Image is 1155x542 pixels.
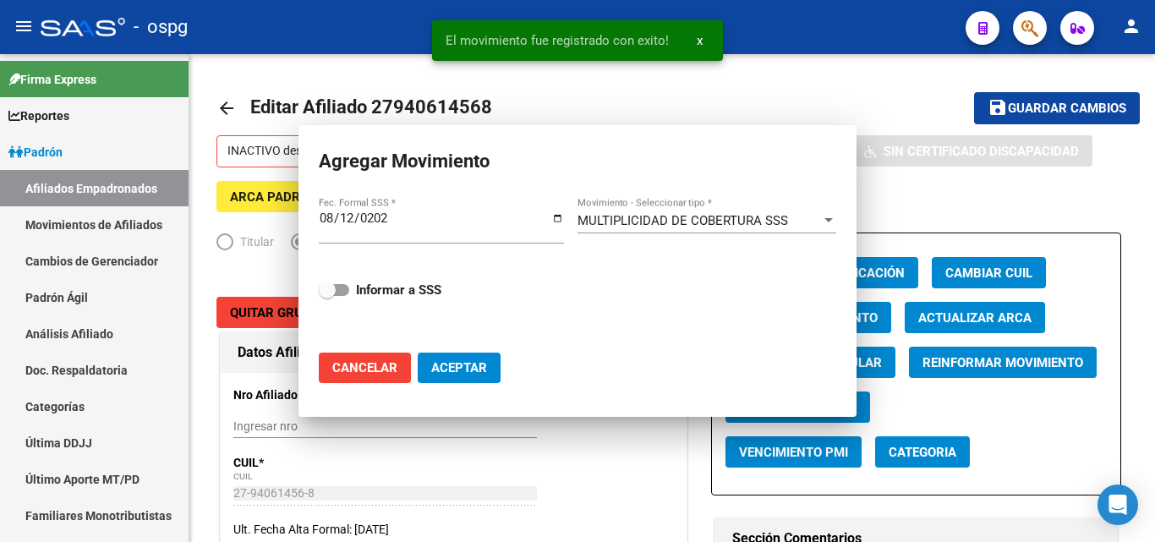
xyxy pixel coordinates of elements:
p: INACTIVO desde [DATE] [216,135,363,167]
span: Reinformar Movimiento [922,355,1083,370]
strong: Informar a SSS [356,282,441,298]
p: CUIL [233,453,365,472]
span: Editar Afiliado 27940614568 [250,96,492,118]
span: Cambiar CUIL [945,266,1032,281]
span: Firma Express [8,70,96,89]
mat-icon: save [988,97,1008,118]
span: Sin Certificado Discapacidad [884,144,1079,159]
span: ARCA Padrón [230,189,318,205]
h1: Datos Afiliado [238,339,670,366]
span: MULTIPLICIDAD DE COBERTURA SSS [577,213,788,228]
span: Guardar cambios [1008,101,1126,117]
span: Vencimiento PMI [739,445,848,460]
div: Open Intercom Messenger [1098,485,1138,525]
span: Quitar Grupo Familiar [230,305,379,320]
mat-icon: menu [14,16,34,36]
span: - ospg [134,8,188,46]
p: Nro Afiliado [233,386,365,404]
span: Actualizar ARCA [918,310,1032,326]
div: Ult. Fecha Alta Formal: [DATE] [233,520,674,539]
span: Reportes [8,107,69,125]
mat-radio-group: Elija una opción [216,238,374,252]
span: El movimiento fue registrado con exito! [446,32,669,49]
mat-icon: arrow_back [216,98,237,118]
span: Aceptar [431,360,487,375]
span: x [697,33,703,48]
span: Categoria [889,445,956,460]
button: Cancelar [319,353,411,383]
span: Padrón [8,143,63,162]
button: Aceptar [418,353,501,383]
span: Cancelar [332,360,397,375]
h2: Agregar Movimiento [319,145,836,178]
span: Titular [233,233,274,251]
mat-icon: person [1121,16,1141,36]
